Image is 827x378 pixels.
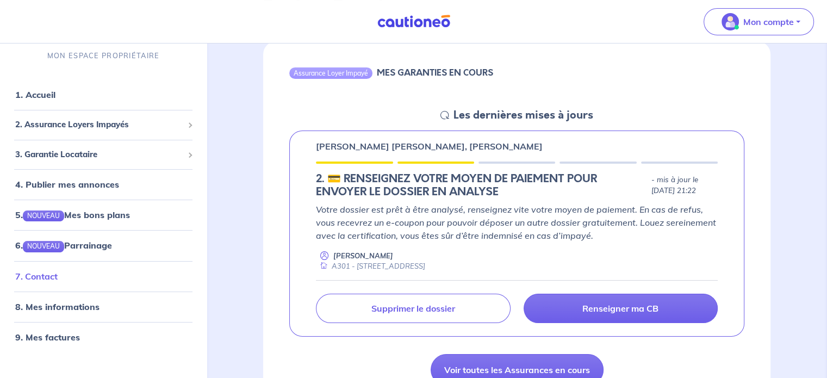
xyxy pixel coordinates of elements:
div: 2. Assurance Loyers Impayés [4,115,202,136]
img: Cautioneo [373,15,455,28]
p: [PERSON_NAME] [PERSON_NAME], [PERSON_NAME] [316,140,543,153]
div: Assurance Loyer Impayé [289,67,372,78]
p: MON ESPACE PROPRIÉTAIRE [47,51,159,61]
div: 1. Accueil [4,84,202,106]
a: 4. Publier mes annonces [15,179,119,190]
div: 6.NOUVEAUParrainage [4,235,202,257]
p: Mon compte [743,15,794,28]
h5: 2.︎ 💳 RENSEIGNEZ VOTRE MOYEN DE PAIEMENT POUR ENVOYER LE DOSSIER EN ANALYSE [316,172,647,199]
a: Renseigner ma CB [524,294,718,323]
p: [PERSON_NAME] [333,251,393,261]
div: A301 - [STREET_ADDRESS] [316,261,425,271]
a: 9. Mes factures [15,332,80,343]
h5: Les dernières mises à jours [453,109,593,122]
span: 2. Assurance Loyers Impayés [15,119,183,132]
p: Supprimer le dossier [371,303,455,314]
button: illu_account_valid_menu.svgMon compte [704,8,814,35]
div: state: CB-IN-PROGRESS, Context: LESS-THAN-20-DAYS,CHOOSE-CERTIFICATE,RELATIONSHIP,LESSOR-DOCUMENTS [316,172,718,199]
a: 8. Mes informations [15,301,100,312]
p: Votre dossier est prêt à être analysé, renseignez vite votre moyen de paiement. En cas de refus, ... [316,203,718,242]
p: - mis à jour le [DATE] 21:22 [651,175,718,196]
div: 7. Contact [4,265,202,287]
span: 3. Garantie Locataire [15,148,183,161]
div: 5.NOUVEAUMes bons plans [4,205,202,226]
img: illu_account_valid_menu.svg [722,13,739,30]
h6: MES GARANTIES EN COURS [377,67,493,78]
div: 3. Garantie Locataire [4,144,202,165]
a: Supprimer le dossier [316,294,510,323]
p: Renseigner ma CB [582,303,658,314]
div: 9. Mes factures [4,326,202,348]
a: 7. Contact [15,271,58,282]
div: 8. Mes informations [4,296,202,318]
div: 4. Publier mes annonces [4,174,202,196]
a: 6.NOUVEAUParrainage [15,240,112,251]
a: 1. Accueil [15,90,55,101]
a: 5.NOUVEAUMes bons plans [15,210,130,221]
